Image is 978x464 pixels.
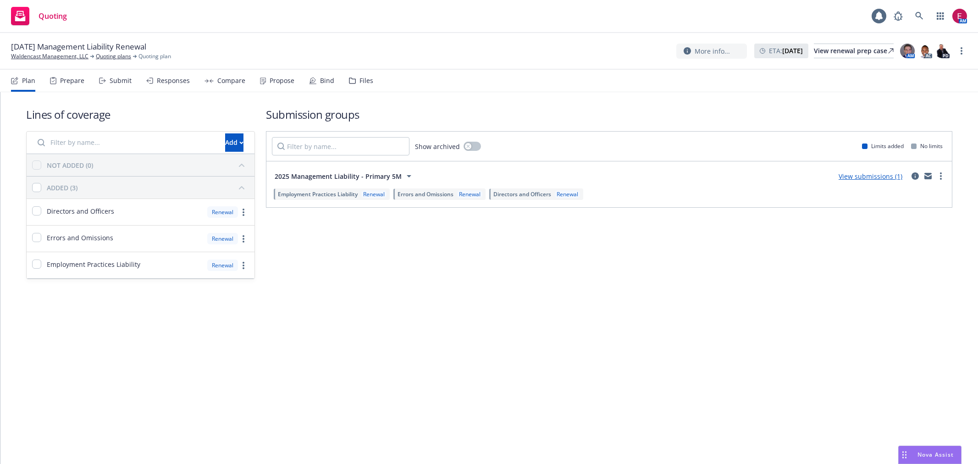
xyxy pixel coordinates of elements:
[11,41,146,52] span: [DATE] Management Liability Renewal
[769,46,803,55] span: ETA :
[910,171,921,182] a: circleInformation
[39,12,67,20] span: Quoting
[96,52,131,61] a: Quoting plans
[47,260,140,269] span: Employment Practices Liability
[207,233,238,244] div: Renewal
[238,233,249,244] a: more
[270,77,294,84] div: Propose
[956,45,967,56] a: more
[272,167,417,185] button: 2025 Management Liability - Primary 5M
[272,137,409,155] input: Filter by name...
[225,134,243,151] div: Add
[695,46,730,56] span: More info...
[320,77,334,84] div: Bind
[361,190,387,198] div: Renewal
[493,190,551,198] span: Directors and Officers
[555,190,580,198] div: Renewal
[138,52,171,61] span: Quoting plan
[47,206,114,216] span: Directors and Officers
[26,107,255,122] h1: Lines of coverage
[415,142,460,151] span: Show archived
[157,77,190,84] div: Responses
[110,77,132,84] div: Submit
[238,207,249,218] a: more
[11,52,88,61] a: Waldencast Management, LLC
[32,133,220,152] input: Filter by name...
[782,46,803,55] strong: [DATE]
[931,7,950,25] a: Switch app
[47,180,249,195] button: ADDED (3)
[47,233,113,243] span: Errors and Omissions
[839,172,902,181] a: View submissions (1)
[457,190,482,198] div: Renewal
[398,190,453,198] span: Errors and Omissions
[207,260,238,271] div: Renewal
[935,171,946,182] a: more
[952,9,967,23] img: photo
[935,44,950,58] img: photo
[359,77,373,84] div: Files
[207,206,238,218] div: Renewal
[60,77,84,84] div: Prepare
[22,77,35,84] div: Plan
[910,7,928,25] a: Search
[278,190,358,198] span: Employment Practices Liability
[676,44,747,59] button: More info...
[217,77,245,84] div: Compare
[47,158,249,172] button: NOT ADDED (0)
[923,171,934,182] a: mail
[238,260,249,271] a: more
[911,142,943,150] div: No limits
[266,107,952,122] h1: Submission groups
[862,142,904,150] div: Limits added
[814,44,894,58] a: View renewal prep case
[898,446,961,464] button: Nova Assist
[917,44,932,58] img: photo
[275,171,402,181] span: 2025 Management Liability - Primary 5M
[899,446,910,464] div: Drag to move
[900,44,915,58] img: photo
[47,160,93,170] div: NOT ADDED (0)
[889,7,907,25] a: Report a Bug
[917,451,954,458] span: Nova Assist
[47,183,77,193] div: ADDED (3)
[7,3,71,29] a: Quoting
[225,133,243,152] button: Add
